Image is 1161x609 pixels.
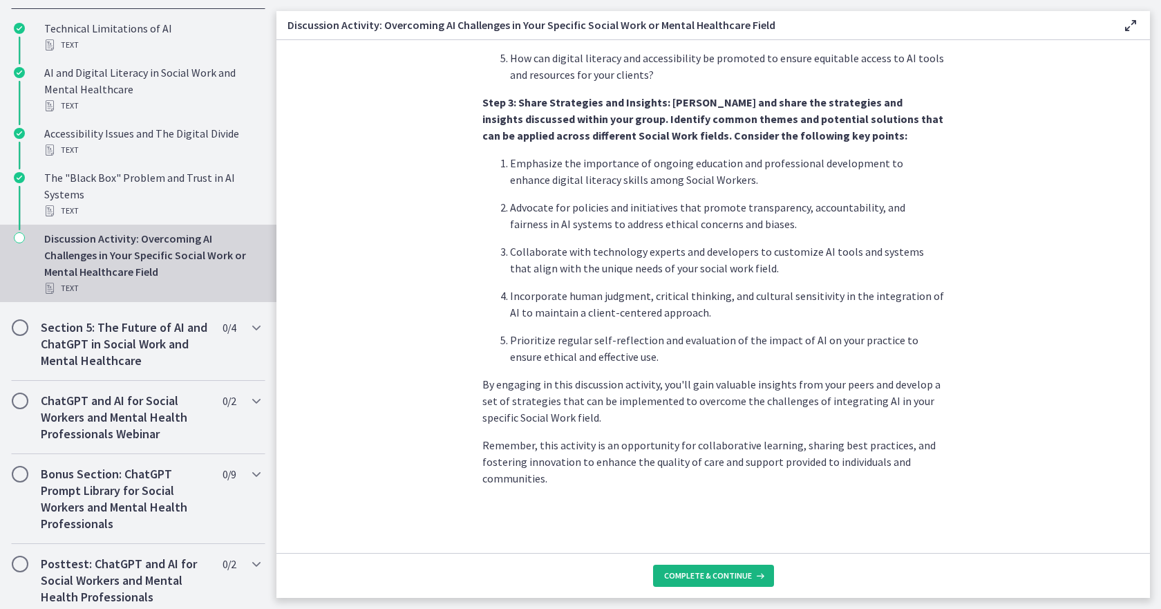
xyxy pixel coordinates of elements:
span: 0 / 4 [223,319,236,336]
button: Complete & continue [653,565,774,587]
span: Complete & continue [664,570,752,581]
div: Accessibility Issues and The Digital Divide [44,125,260,158]
p: By engaging in this discussion activity, you'll gain valuable insights from your peers and develo... [482,376,944,426]
p: Prioritize regular self-reflection and evaluation of the impact of AI on your practice to ensure ... [510,332,944,365]
h2: ChatGPT and AI for Social Workers and Mental Health Professionals Webinar [41,393,209,442]
p: Emphasize the importance of ongoing education and professional development to enhance digital lit... [510,155,944,188]
div: Discussion Activity: Overcoming AI Challenges in Your Specific Social Work or Mental Healthcare F... [44,230,260,297]
p: Incorporate human judgment, critical thinking, and cultural sensitivity in the integration of AI ... [510,288,944,321]
i: Completed [14,23,25,34]
div: Text [44,203,260,219]
h3: Discussion Activity: Overcoming AI Challenges in Your Specific Social Work or Mental Healthcare F... [287,17,1100,33]
div: Technical Limitations of AI [44,20,260,53]
strong: Step 3: Share Strategies and Insights: [PERSON_NAME] and share the strategies and insights discus... [482,95,943,142]
div: Text [44,142,260,158]
i: Completed [14,67,25,78]
div: Text [44,37,260,53]
div: Text [44,280,260,297]
p: Remember, this activity is an opportunity for collaborative learning, sharing best practices, and... [482,437,944,487]
div: AI and Digital Literacy in Social Work and Mental Healthcare [44,64,260,114]
span: 0 / 2 [223,393,236,409]
div: Text [44,97,260,114]
div: The "Black Box" Problem and Trust in AI Systems [44,169,260,219]
i: Completed [14,172,25,183]
span: 0 / 2 [223,556,236,572]
h2: Bonus Section: ChatGPT Prompt Library for Social Workers and Mental Health Professionals [41,466,209,532]
p: Advocate for policies and initiatives that promote transparency, accountability, and fairness in ... [510,199,944,232]
h2: Section 5: The Future of AI and ChatGPT in Social Work and Mental Healthcare [41,319,209,369]
p: How can digital literacy and accessibility be promoted to ensure equitable access to AI tools and... [510,50,944,83]
p: Collaborate with technology experts and developers to customize AI tools and systems that align w... [510,243,944,277]
h2: Posttest: ChatGPT and AI for Social Workers and Mental Health Professionals [41,556,209,606]
span: 0 / 9 [223,466,236,482]
i: Completed [14,128,25,139]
